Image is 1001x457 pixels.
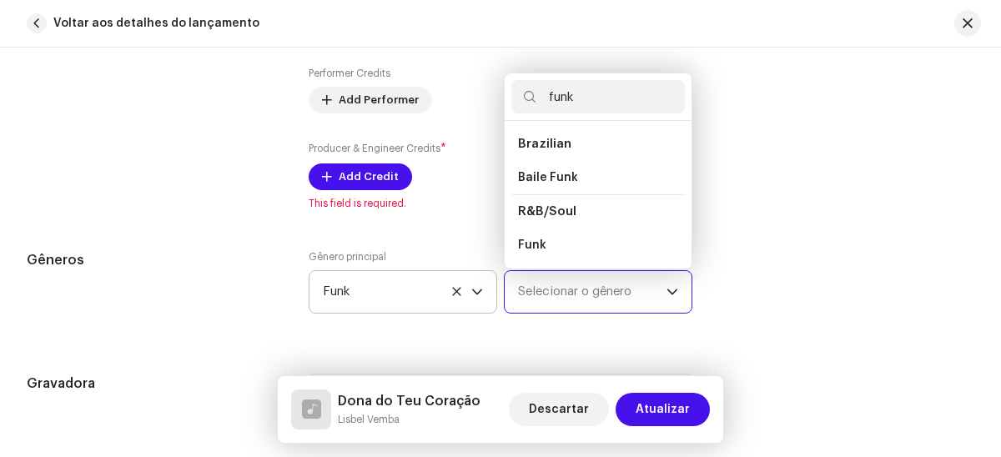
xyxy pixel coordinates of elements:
button: Atualizar [616,393,710,426]
small: Dona do Teu Coração [338,411,480,428]
small: Producer & Engineer Credits [309,143,440,153]
span: Atualizar [636,393,690,426]
span: R&B/Soul [518,205,576,218]
span: Brazilian [518,138,571,150]
span: Baile Funk [518,169,578,186]
button: Descartar [509,393,609,426]
label: Performer Credits [309,67,390,80]
li: Baile Funk [511,161,685,194]
button: Add Credit [309,163,412,190]
span: Funk [518,237,546,254]
div: dropdown trigger [666,271,678,313]
span: Add Credit [339,160,399,193]
li: Funk [511,228,685,262]
span: Selecionar o gênero [518,271,666,313]
h5: Dona do Teu Coração [338,391,480,411]
span: Funk [323,271,471,313]
div: dropdown trigger [471,271,483,313]
label: Gênero principal [309,250,386,264]
button: Add Performer [309,87,432,113]
span: Descartar [529,393,589,426]
h5: Gravadora [27,374,282,394]
span: Add Performer [339,83,419,117]
h5: Gêneros [27,250,282,270]
span: This field is required. [309,197,692,210]
ul: Option List [505,121,692,269]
